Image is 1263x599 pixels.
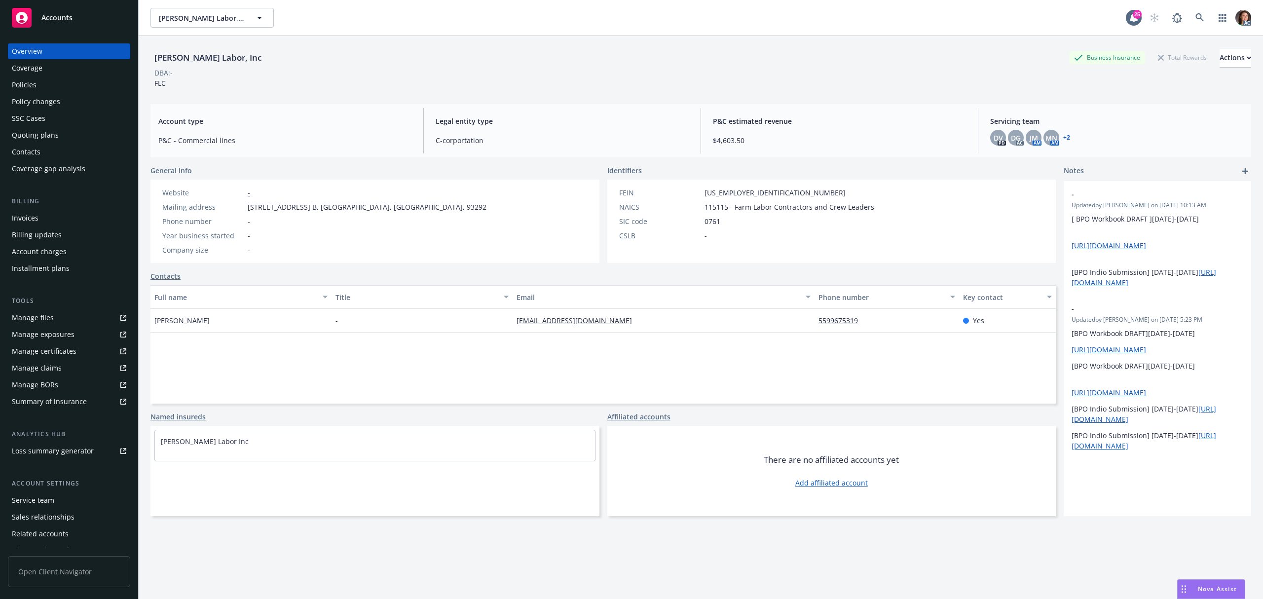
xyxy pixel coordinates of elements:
span: - [335,315,338,326]
p: [ BPO Workbook DRAFT ][DATE]-[DATE] [1072,214,1243,224]
button: Full name [150,285,332,309]
div: Analytics hub [8,429,130,439]
div: Total Rewards [1153,51,1212,64]
div: Phone number [162,216,244,226]
div: Summary of insurance [12,394,87,410]
span: MN [1045,133,1057,143]
button: Phone number [815,285,960,309]
div: Client navigator features [12,543,94,559]
a: Policies [8,77,130,93]
a: Coverage gap analysis [8,161,130,177]
a: Coverage [8,60,130,76]
a: +2 [1063,135,1070,141]
a: Manage exposures [8,327,130,342]
a: Loss summary generator [8,443,130,459]
div: SIC code [619,216,701,226]
div: Service team [12,492,54,508]
span: Legal entity type [436,116,689,126]
span: Nova Assist [1198,585,1237,593]
span: Servicing team [990,116,1243,126]
a: [URL][DOMAIN_NAME] [1072,345,1146,354]
div: Coverage [12,60,42,76]
span: [US_EMPLOYER_IDENTIFICATION_NUMBER] [705,187,846,198]
div: Website [162,187,244,198]
div: Account settings [8,479,130,488]
a: Account charges [8,244,130,260]
div: Tools [8,296,130,306]
div: NAICS [619,202,701,212]
div: Manage exposures [12,327,74,342]
p: [BPO Indio Submission] [DATE]-[DATE] [1072,430,1243,451]
div: SSC Cases [12,111,45,126]
div: Business Insurance [1069,51,1145,64]
div: Manage BORs [12,377,58,393]
a: Related accounts [8,526,130,542]
span: Open Client Navigator [8,556,130,587]
a: Quoting plans [8,127,130,143]
div: Full name [154,292,317,302]
a: Search [1190,8,1210,28]
a: Manage claims [8,360,130,376]
a: Contacts [150,271,181,281]
div: Policies [12,77,37,93]
button: Email [513,285,815,309]
a: Invoices [8,210,130,226]
div: Key contact [963,292,1041,302]
span: [STREET_ADDRESS] B, [GEOGRAPHIC_DATA], [GEOGRAPHIC_DATA], 93292 [248,202,486,212]
span: DV [994,133,1003,143]
span: There are no affiliated accounts yet [764,454,899,466]
a: SSC Cases [8,111,130,126]
button: Title [332,285,513,309]
a: - [248,188,250,197]
a: Report a Bug [1167,8,1187,28]
span: - [248,216,250,226]
span: Accounts [41,14,73,22]
a: add [1239,165,1251,177]
a: Policy changes [8,94,130,110]
div: Email [517,292,800,302]
div: Contacts [12,144,40,160]
div: Manage claims [12,360,62,376]
a: Manage certificates [8,343,130,359]
div: Coverage gap analysis [12,161,85,177]
div: [PERSON_NAME] Labor, Inc [150,51,265,64]
button: Key contact [959,285,1056,309]
a: Manage files [8,310,130,326]
span: [PERSON_NAME] [154,315,210,326]
div: Mailing address [162,202,244,212]
span: C-corportation [436,135,689,146]
span: $4,603.50 [713,135,966,146]
div: Invoices [12,210,38,226]
span: Yes [973,315,984,326]
a: 5599675319 [818,316,866,325]
span: 0761 [705,216,720,226]
div: Billing [8,196,130,206]
span: - [1072,303,1218,314]
span: P&C - Commercial lines [158,135,411,146]
a: [URL][DOMAIN_NAME] [1072,388,1146,397]
a: Add affiliated account [795,478,868,488]
div: Phone number [818,292,945,302]
div: -Updatedby [PERSON_NAME] on [DATE] 5:23 PM[BPO Workbook DRAFT][DATE]-[DATE][URL][DOMAIN_NAME][BPO... [1064,296,1251,459]
span: JM [1030,133,1038,143]
a: Switch app [1213,8,1232,28]
div: Account charges [12,244,67,260]
a: [PERSON_NAME] Labor Inc [161,437,249,446]
a: Contacts [8,144,130,160]
button: [PERSON_NAME] Labor, Inc [150,8,274,28]
div: Year business started [162,230,244,241]
a: Billing updates [8,227,130,243]
span: Account type [158,116,411,126]
span: Notes [1064,165,1084,177]
a: Overview [8,43,130,59]
span: Updated by [PERSON_NAME] on [DATE] 5:23 PM [1072,315,1243,324]
div: DBA: - [154,68,173,78]
a: Manage BORs [8,377,130,393]
div: 25 [1133,10,1142,19]
span: - [705,230,707,241]
a: Sales relationships [8,509,130,525]
span: - [248,230,250,241]
div: Loss summary generator [12,443,94,459]
span: General info [150,165,192,176]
